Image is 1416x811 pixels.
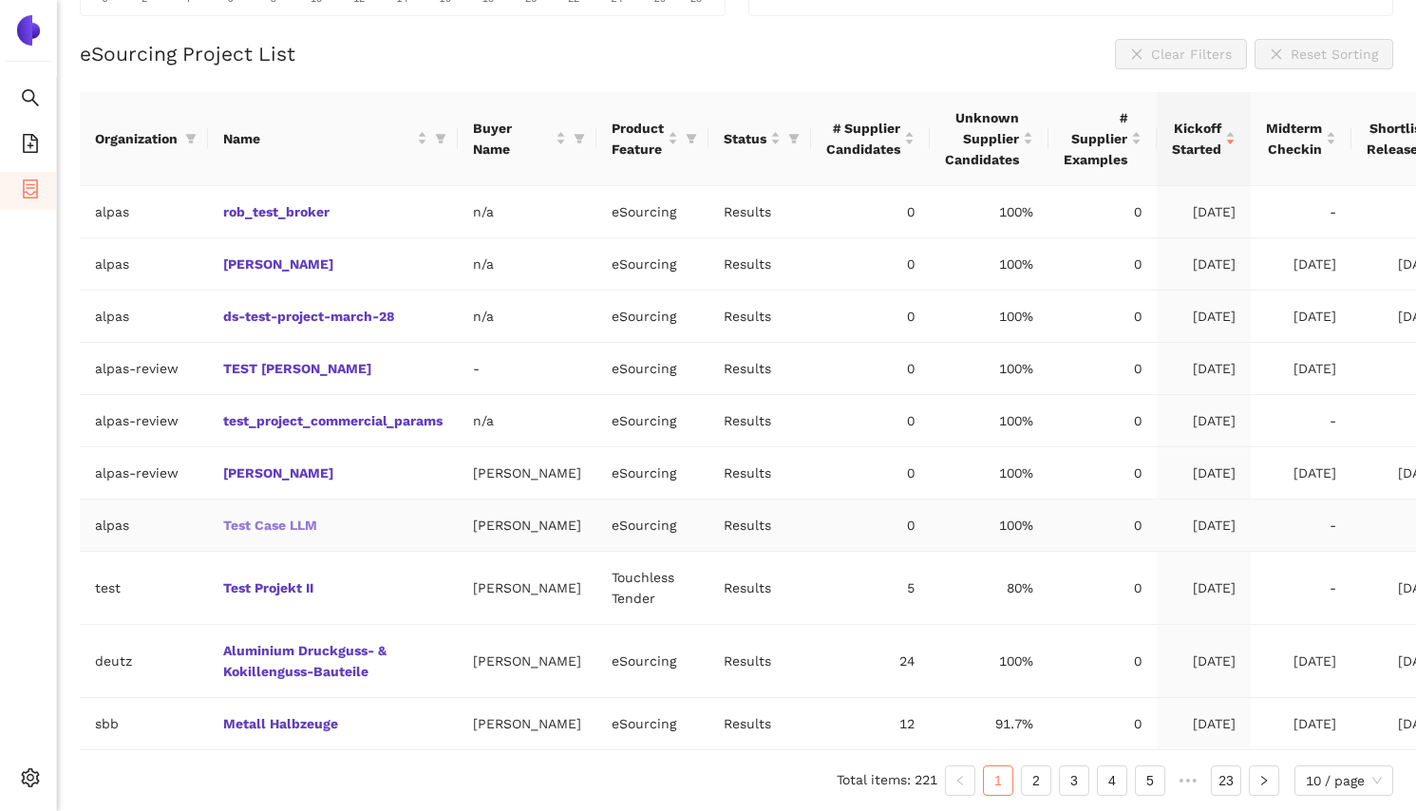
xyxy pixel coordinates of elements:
[930,186,1048,238] td: 100%
[1048,343,1157,395] td: 0
[612,118,664,160] span: Product Feature
[724,128,766,149] span: Status
[1157,698,1251,750] td: [DATE]
[1251,343,1351,395] td: [DATE]
[1048,500,1157,552] td: 0
[930,447,1048,500] td: 100%
[1157,395,1251,447] td: [DATE]
[435,133,446,144] span: filter
[80,186,208,238] td: alpas
[1172,118,1221,160] span: Kickoff Started
[458,291,596,343] td: n/a
[80,343,208,395] td: alpas-review
[1251,238,1351,291] td: [DATE]
[1048,698,1157,750] td: 0
[708,186,811,238] td: Results
[1064,107,1127,170] span: # Supplier Examples
[1251,625,1351,698] td: [DATE]
[930,92,1048,186] th: this column's title is Unknown Supplier Candidates,this column is sortable
[1306,766,1382,795] span: 10 / page
[570,114,589,163] span: filter
[1251,500,1351,552] td: -
[1021,765,1051,796] li: 2
[1048,92,1157,186] th: this column's title is # Supplier Examples,this column is sortable
[1157,186,1251,238] td: [DATE]
[13,15,44,46] img: Logo
[945,107,1019,170] span: Unknown Supplier Candidates
[596,186,708,238] td: eSourcing
[811,500,930,552] td: 0
[930,395,1048,447] td: 100%
[930,552,1048,625] td: 80%
[1048,552,1157,625] td: 0
[811,343,930,395] td: 0
[1157,552,1251,625] td: [DATE]
[930,698,1048,750] td: 91.7%
[208,92,458,186] th: this column's title is Name,this column is sortable
[596,552,708,625] td: Touchless Tender
[708,395,811,447] td: Results
[1157,343,1251,395] td: [DATE]
[21,173,40,211] span: container
[80,40,295,67] h2: eSourcing Project List
[596,291,708,343] td: eSourcing
[185,133,197,144] span: filter
[80,625,208,698] td: deutz
[458,343,596,395] td: -
[1157,238,1251,291] td: [DATE]
[596,500,708,552] td: eSourcing
[458,500,596,552] td: [PERSON_NAME]
[811,186,930,238] td: 0
[1211,765,1241,796] li: 23
[1251,698,1351,750] td: [DATE]
[1294,765,1393,796] div: Page Size
[930,625,1048,698] td: 100%
[1048,238,1157,291] td: 0
[80,395,208,447] td: alpas-review
[1048,291,1157,343] td: 0
[1059,765,1089,796] li: 3
[1098,766,1126,795] a: 4
[1157,447,1251,500] td: [DATE]
[458,552,596,625] td: [PERSON_NAME]
[784,124,803,153] span: filter
[80,552,208,625] td: test
[596,238,708,291] td: eSourcing
[686,133,697,144] span: filter
[1173,765,1203,796] li: Next 5 Pages
[596,395,708,447] td: eSourcing
[1251,291,1351,343] td: [DATE]
[80,500,208,552] td: alpas
[708,447,811,500] td: Results
[1266,118,1322,160] span: Midterm Checkin
[80,447,208,500] td: alpas-review
[1157,500,1251,552] td: [DATE]
[80,291,208,343] td: alpas
[1157,625,1251,698] td: [DATE]
[1157,291,1251,343] td: [DATE]
[21,762,40,800] span: setting
[574,133,585,144] span: filter
[826,118,900,160] span: # Supplier Candidates
[431,124,450,153] span: filter
[930,500,1048,552] td: 100%
[458,92,596,186] th: this column's title is Buyer Name,this column is sortable
[1048,625,1157,698] td: 0
[1048,395,1157,447] td: 0
[1048,186,1157,238] td: 0
[811,395,930,447] td: 0
[708,500,811,552] td: Results
[80,238,208,291] td: alpas
[1251,186,1351,238] td: -
[1258,775,1270,786] span: right
[682,114,701,163] span: filter
[945,765,975,796] button: left
[811,92,930,186] th: this column's title is # Supplier Candidates,this column is sortable
[708,343,811,395] td: Results
[1251,447,1351,500] td: [DATE]
[811,625,930,698] td: 24
[458,186,596,238] td: n/a
[930,238,1048,291] td: 100%
[21,127,40,165] span: file-add
[458,447,596,500] td: [PERSON_NAME]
